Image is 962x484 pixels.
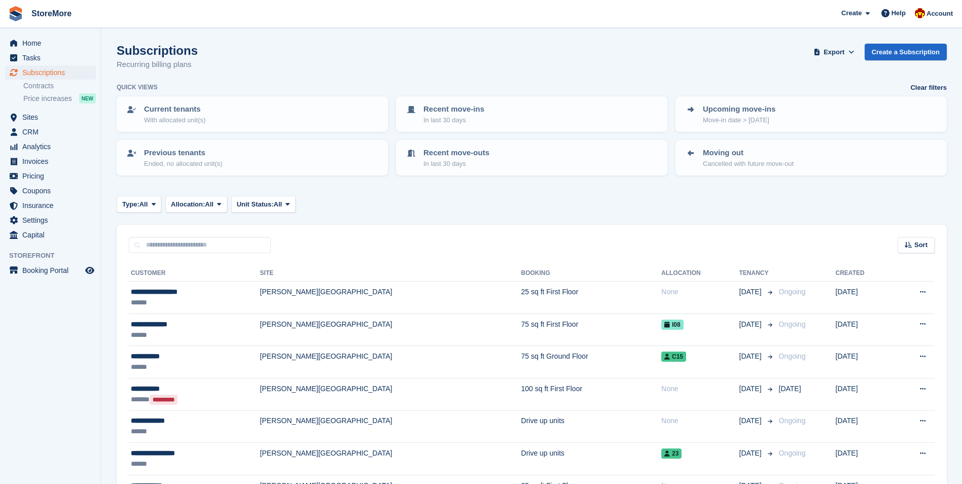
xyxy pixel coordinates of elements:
[9,251,101,261] span: Storefront
[661,416,739,426] div: None
[260,346,521,378] td: [PERSON_NAME][GEOGRAPHIC_DATA]
[5,51,96,65] a: menu
[836,378,893,410] td: [DATE]
[836,443,893,475] td: [DATE]
[779,385,801,393] span: [DATE]
[22,65,83,80] span: Subscriptions
[836,410,893,443] td: [DATE]
[423,147,489,159] p: Recent move-outs
[521,443,662,475] td: Drive up units
[144,103,205,115] p: Current tenants
[927,9,953,19] span: Account
[397,141,666,175] a: Recent move-outs In last 30 days
[521,346,662,378] td: 75 sq ft Ground Floor
[5,36,96,50] a: menu
[22,213,83,227] span: Settings
[703,115,775,125] p: Move-in date > [DATE]
[521,265,662,282] th: Booking
[260,443,521,475] td: [PERSON_NAME][GEOGRAPHIC_DATA]
[779,449,806,457] span: Ongoing
[841,8,862,18] span: Create
[739,351,764,362] span: [DATE]
[910,83,947,93] a: Clear filters
[892,8,906,18] span: Help
[22,154,83,168] span: Invoices
[22,51,83,65] span: Tasks
[914,240,928,250] span: Sort
[5,198,96,213] a: menu
[260,378,521,410] td: [PERSON_NAME][GEOGRAPHIC_DATA]
[129,265,260,282] th: Customer
[676,97,946,131] a: Upcoming move-ins Move-in date > [DATE]
[260,282,521,314] td: [PERSON_NAME][GEOGRAPHIC_DATA]
[824,47,844,57] span: Export
[231,196,296,213] button: Unit Status: All
[27,5,76,22] a: StoreMore
[661,384,739,394] div: None
[779,288,806,296] span: Ongoing
[521,314,662,346] td: 75 sq ft First Floor
[23,93,96,104] a: Price increases NEW
[139,199,148,210] span: All
[865,44,947,60] a: Create a Subscription
[8,6,23,21] img: stora-icon-8386f47178a22dfd0bd8f6a31ec36ba5ce8667c1dd55bd0f319d3a0aa187defe.svg
[836,346,893,378] td: [DATE]
[5,169,96,183] a: menu
[779,417,806,425] span: Ongoing
[521,282,662,314] td: 25 sq ft First Floor
[836,314,893,346] td: [DATE]
[117,83,158,92] h6: Quick views
[5,65,96,80] a: menu
[703,147,794,159] p: Moving out
[22,169,83,183] span: Pricing
[836,282,893,314] td: [DATE]
[661,287,739,297] div: None
[661,265,739,282] th: Allocation
[779,320,806,328] span: Ongoing
[22,110,83,124] span: Sites
[23,81,96,91] a: Contracts
[22,140,83,154] span: Analytics
[237,199,274,210] span: Unit Status:
[5,213,96,227] a: menu
[812,44,857,60] button: Export
[84,264,96,276] a: Preview store
[5,110,96,124] a: menu
[915,8,925,18] img: Store More Team
[260,410,521,443] td: [PERSON_NAME][GEOGRAPHIC_DATA]
[274,199,282,210] span: All
[423,103,484,115] p: Recent move-ins
[171,199,205,210] span: Allocation:
[676,141,946,175] a: Moving out Cancelled with future move-out
[117,196,161,213] button: Type: All
[739,384,764,394] span: [DATE]
[260,314,521,346] td: [PERSON_NAME][GEOGRAPHIC_DATA]
[703,103,775,115] p: Upcoming move-ins
[5,228,96,242] a: menu
[117,44,198,57] h1: Subscriptions
[739,287,764,297] span: [DATE]
[739,448,764,459] span: [DATE]
[5,140,96,154] a: menu
[144,147,223,159] p: Previous tenants
[79,93,96,103] div: NEW
[165,196,227,213] button: Allocation: All
[5,263,96,278] a: menu
[5,184,96,198] a: menu
[779,352,806,360] span: Ongoing
[521,378,662,410] td: 100 sq ft First Floor
[739,265,775,282] th: Tenancy
[423,115,484,125] p: In last 30 days
[423,159,489,169] p: In last 30 days
[661,448,682,459] span: 23
[661,352,686,362] span: C15
[22,263,83,278] span: Booking Portal
[661,320,684,330] span: I08
[5,154,96,168] a: menu
[5,125,96,139] a: menu
[23,94,72,103] span: Price increases
[397,97,666,131] a: Recent move-ins In last 30 days
[117,59,198,71] p: Recurring billing plans
[22,198,83,213] span: Insurance
[118,141,387,175] a: Previous tenants Ended, no allocated unit(s)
